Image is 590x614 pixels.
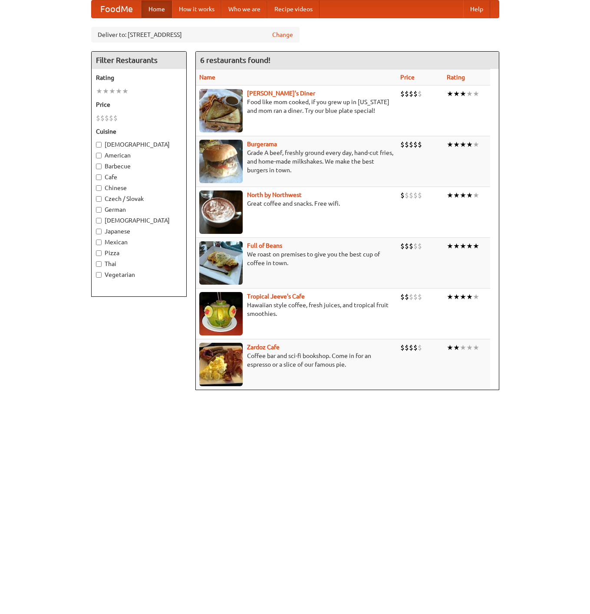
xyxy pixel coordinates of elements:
[247,344,280,351] b: Zardoz Cafe
[453,241,460,251] li: ★
[142,0,172,18] a: Home
[409,140,413,149] li: $
[199,241,243,285] img: beans.jpg
[115,86,122,96] li: ★
[96,238,182,246] label: Mexican
[447,89,453,99] li: ★
[96,153,102,158] input: American
[466,89,473,99] li: ★
[96,86,102,96] li: ★
[96,113,100,123] li: $
[400,74,415,81] a: Price
[96,100,182,109] h5: Price
[405,241,409,251] li: $
[96,259,182,268] label: Thai
[463,0,490,18] a: Help
[473,140,479,149] li: ★
[400,140,405,149] li: $
[460,343,466,352] li: ★
[199,301,393,318] p: Hawaiian style coffee, fresh juices, and tropical fruit smoothies.
[105,113,109,123] li: $
[199,98,393,115] p: Food like mom cooked, if you grew up in [US_STATE] and mom ran a diner. Try our blue plate special!
[96,272,102,278] input: Vegetarian
[466,241,473,251] li: ★
[473,89,479,99] li: ★
[466,343,473,352] li: ★
[453,190,460,200] li: ★
[413,89,418,99] li: $
[199,140,243,183] img: burgerama.jpg
[409,89,413,99] li: $
[96,240,102,245] input: Mexican
[247,242,282,249] a: Full of Beans
[418,292,422,302] li: $
[409,241,413,251] li: $
[473,241,479,251] li: ★
[96,249,182,257] label: Pizza
[96,207,102,213] input: German
[473,190,479,200] li: ★
[460,89,466,99] li: ★
[247,90,315,97] a: [PERSON_NAME]'s Diner
[96,174,102,180] input: Cafe
[272,30,293,39] a: Change
[96,184,182,192] label: Chinese
[113,113,118,123] li: $
[413,292,418,302] li: $
[96,261,102,267] input: Thai
[453,292,460,302] li: ★
[460,292,466,302] li: ★
[91,27,300,43] div: Deliver to: [STREET_ADDRESS]
[247,191,302,198] a: North by Northwest
[96,127,182,136] h5: Cuisine
[199,250,393,267] p: We roast on premises to give you the best cup of coffee in town.
[413,241,418,251] li: $
[122,86,129,96] li: ★
[92,52,186,69] h4: Filter Restaurants
[96,227,182,236] label: Japanese
[96,162,182,171] label: Barbecue
[405,343,409,352] li: $
[418,343,422,352] li: $
[460,241,466,251] li: ★
[96,216,182,225] label: [DEMOGRAPHIC_DATA]
[199,89,243,132] img: sallys.jpg
[405,292,409,302] li: $
[109,113,113,123] li: $
[405,89,409,99] li: $
[221,0,267,18] a: Who we are
[199,351,393,369] p: Coffee bar and sci-fi bookshop. Come in for an espresso or a slice of our famous pie.
[102,86,109,96] li: ★
[409,292,413,302] li: $
[453,89,460,99] li: ★
[466,292,473,302] li: ★
[199,148,393,174] p: Grade A beef, freshly ground every day, hand-cut fries, and home-made milkshakes. We make the bes...
[447,190,453,200] li: ★
[96,250,102,256] input: Pizza
[172,0,221,18] a: How it works
[460,190,466,200] li: ★
[466,140,473,149] li: ★
[199,199,393,208] p: Great coffee and snacks. Free wifi.
[96,142,102,148] input: [DEMOGRAPHIC_DATA]
[418,190,422,200] li: $
[96,194,182,203] label: Czech / Slovak
[96,196,102,202] input: Czech / Slovak
[247,141,277,148] a: Burgerama
[413,343,418,352] li: $
[413,140,418,149] li: $
[413,190,418,200] li: $
[96,73,182,82] h5: Rating
[400,241,405,251] li: $
[473,343,479,352] li: ★
[400,343,405,352] li: $
[109,86,115,96] li: ★
[96,151,182,160] label: American
[418,89,422,99] li: $
[92,0,142,18] a: FoodMe
[96,140,182,149] label: [DEMOGRAPHIC_DATA]
[473,292,479,302] li: ★
[460,140,466,149] li: ★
